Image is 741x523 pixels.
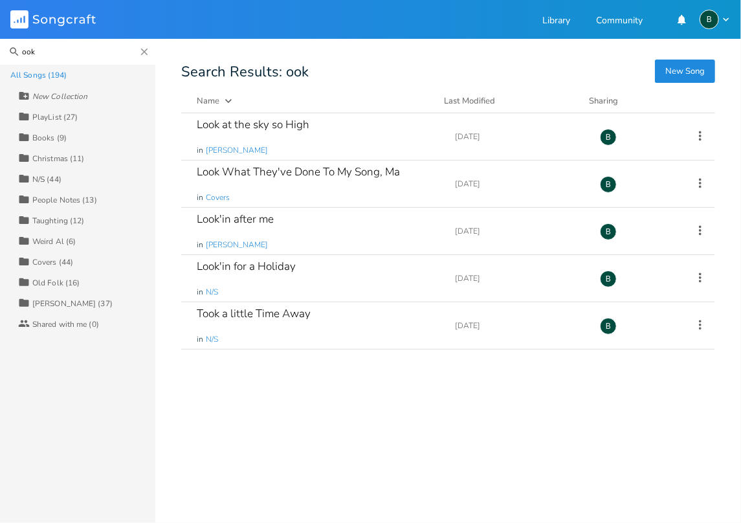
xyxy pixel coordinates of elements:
[32,300,113,307] div: [PERSON_NAME] (37)
[32,134,67,142] div: Books (9)
[206,334,218,345] span: N/S
[32,155,84,162] div: Christmas (11)
[455,133,584,140] div: [DATE]
[600,176,617,193] div: BruCe
[589,95,667,107] div: Sharing
[455,274,584,282] div: [DATE]
[197,166,400,177] div: Look What They've Done To My Song, Ma
[197,95,219,107] div: Name
[32,196,97,204] div: People Notes (13)
[700,10,719,29] div: BruCe
[197,95,428,107] button: Name
[206,239,268,250] span: [PERSON_NAME]
[197,261,296,272] div: Look'in for a Holiday
[455,322,584,329] div: [DATE]
[600,271,617,287] div: BruCe
[700,10,731,29] button: B
[600,223,617,240] div: BruCe
[206,145,268,156] span: [PERSON_NAME]
[444,95,573,107] button: Last Modified
[32,93,87,100] div: New Collection
[455,227,584,235] div: [DATE]
[32,258,73,266] div: Covers (44)
[197,145,203,156] span: in
[444,95,495,107] div: Last Modified
[600,318,617,335] div: BruCe
[10,71,67,79] div: All Songs (194)
[197,214,274,225] div: Look'in after me
[197,287,203,298] span: in
[197,308,311,319] div: Took a little Time Away
[32,320,99,328] div: Shared with me (0)
[32,279,80,287] div: Old Folk (16)
[32,238,76,245] div: Weird Al (6)
[197,334,203,345] span: in
[32,217,84,225] div: Taughting (12)
[197,192,203,203] span: in
[206,192,230,203] span: Covers
[455,180,584,188] div: [DATE]
[197,119,309,130] div: Look at the sky so High
[32,113,78,121] div: PlayList (27)
[596,16,643,27] a: Community
[542,16,570,27] a: Library
[181,65,715,79] div: Search Results: ook
[206,287,218,298] span: N/S
[600,129,617,146] div: BruCe
[32,175,61,183] div: N/S (44)
[197,239,203,250] span: in
[655,60,715,83] button: New Song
